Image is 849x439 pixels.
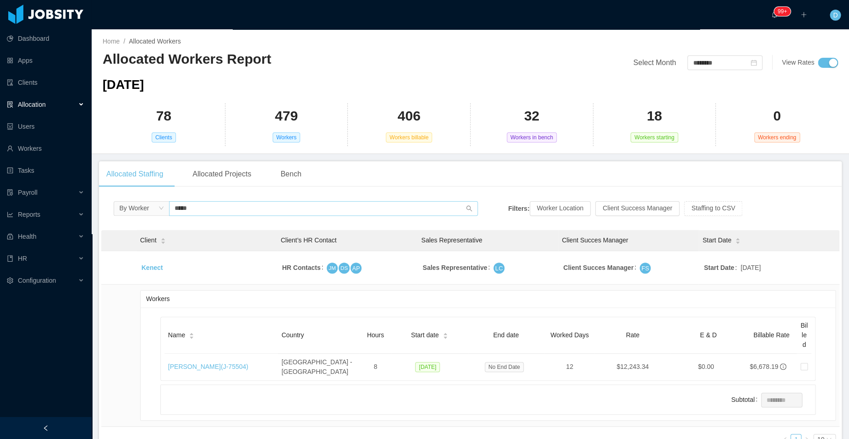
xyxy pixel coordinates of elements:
i: icon: search [466,205,472,212]
i: icon: file-protect [7,189,13,196]
span: [DATE] [103,77,144,92]
i: icon: calendar [750,60,757,66]
div: Allocated Staffing [99,161,170,187]
a: Home [103,38,120,45]
span: Configuration [18,277,56,284]
span: Health [18,233,36,240]
i: icon: line-chart [7,211,13,218]
strong: Client Succes Manager [563,264,633,271]
span: $0.00 [698,363,714,370]
span: Billable Rate [753,331,789,339]
a: Kenect [142,264,163,271]
i: icon: caret-up [160,237,165,240]
strong: Start Date [704,264,734,271]
span: Start date [411,330,439,340]
span: E & D [700,331,717,339]
div: Sort [189,331,194,338]
span: Client’s HR Contact [281,236,337,244]
span: Client [140,236,157,245]
span: Billed [800,322,808,348]
div: Workers [146,291,830,307]
i: icon: solution [7,101,13,108]
i: icon: caret-down [189,335,194,338]
span: Allocated Workers [129,38,181,45]
span: AP [352,263,360,273]
button: Staffing to CSV [684,201,742,216]
td: 8 [360,354,391,380]
span: View Rates [782,59,814,66]
i: icon: caret-down [735,240,740,243]
span: Name [168,330,185,340]
button: Client Success Manager [595,201,679,216]
span: Workers starting [630,132,678,143]
td: 12 [544,354,595,380]
td: [GEOGRAPHIC_DATA] - [GEOGRAPHIC_DATA] [278,354,360,380]
h2: 32 [524,107,539,126]
span: JM [329,263,336,273]
span: info-circle [780,363,786,370]
i: icon: down [159,205,164,212]
span: HR [18,255,27,262]
a: icon: robotUsers [7,117,84,136]
span: Payroll [18,189,38,196]
span: DS [340,263,348,273]
span: Workers in bench [507,132,557,143]
a: icon: appstoreApps [7,51,84,70]
span: D [833,10,838,21]
span: End date [493,331,519,339]
td: $12,243.34 [595,354,670,380]
span: Workers billable [386,132,432,143]
span: Worked Days [550,331,589,339]
a: [PERSON_NAME](J-75504) [168,363,248,370]
div: Bench [273,161,308,187]
span: Allocation [18,101,46,108]
h2: 0 [773,107,781,126]
i: icon: caret-up [189,332,194,335]
i: icon: medicine-box [7,233,13,240]
span: Workers [273,132,300,143]
span: LC [495,263,503,274]
a: icon: auditClients [7,73,84,92]
span: Select Month [633,59,676,66]
a: icon: pie-chartDashboard [7,29,84,48]
h2: 479 [275,107,298,126]
i: icon: caret-up [443,332,448,335]
span: No End Date [485,362,524,372]
span: Workers ending [754,132,800,143]
h2: 406 [398,107,421,126]
i: icon: setting [7,277,13,284]
i: icon: caret-down [443,335,448,338]
span: Rate [626,331,640,339]
span: Start Date [702,236,731,245]
span: FS [641,263,649,274]
input: Subtotal [761,393,802,407]
i: icon: book [7,255,13,262]
span: Reports [18,211,40,218]
span: [DATE] [415,362,440,372]
i: icon: caret-up [735,237,740,240]
span: Hours [367,331,384,339]
label: Subtotal [731,396,761,403]
h2: Allocated Workers Report [103,50,471,69]
h2: 78 [156,107,171,126]
span: Country [281,331,304,339]
div: Sort [735,236,740,243]
strong: Sales Representative [422,264,487,271]
span: Client Succes Manager [562,236,628,244]
strong: HR Contacts [282,264,321,271]
div: Sort [160,236,166,243]
span: Sales Representative [421,236,482,244]
div: By Worker [119,201,149,215]
a: icon: profileTasks [7,161,84,180]
a: icon: userWorkers [7,139,84,158]
div: Allocated Projects [185,161,258,187]
span: / [123,38,125,45]
span: [DATE] [740,263,761,273]
span: Clients [152,132,176,143]
i: icon: caret-down [160,240,165,243]
div: $6,678.19 [750,362,778,372]
div: Sort [443,331,448,338]
strong: Filters: [508,204,530,212]
button: Worker Location [530,201,591,216]
i: icon: bell [771,11,778,18]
